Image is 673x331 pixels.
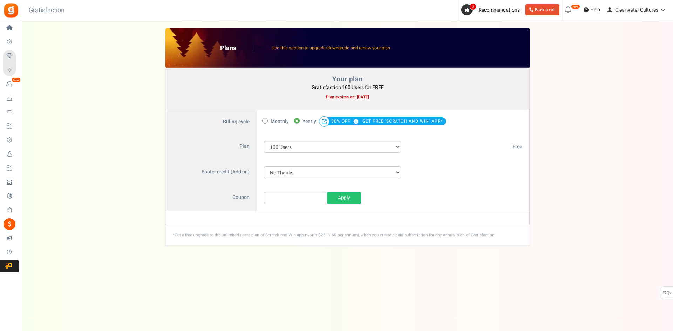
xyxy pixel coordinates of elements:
[327,192,361,204] a: Apply
[3,78,19,90] a: New
[166,134,257,160] label: Plan
[312,84,384,91] b: Gratisfaction 100 Users for FREE
[3,2,19,18] img: Gratisfaction
[220,45,254,52] h2: Plans
[166,185,257,211] label: Coupon
[581,4,603,15] a: Help
[461,4,523,15] a: 3 Recommendations
[331,118,443,124] a: 30% OFF GET FREE 'SCRATCH AND WIN' APP*
[571,4,580,9] em: New
[271,117,289,126] span: Monthly
[12,77,21,82] em: New
[21,4,72,18] h3: Gratisfaction
[331,116,361,126] span: 30% OFF
[662,287,672,300] span: FAQs
[166,110,257,134] label: Billing cycle
[272,44,390,51] span: Use this section to upgrade/downgrade and renew your plan
[302,117,316,126] span: Yearly
[589,6,600,13] span: Help
[326,94,369,100] b: Plan expires on: [DATE]
[512,143,522,150] span: Free
[166,159,257,185] label: Footer credit (Add on)
[174,76,522,83] h4: Your plan
[615,6,658,14] span: Clearwater Cultures
[362,116,443,126] span: GET FREE 'SCRATCH AND WIN' APP*
[470,3,476,10] span: 3
[525,4,559,15] a: Book a call
[478,6,520,14] span: Recommendations
[166,225,530,245] div: *Get a free upgrade to the unlimited users plan of Scratch and Win app (worth $2511.60 per annum)...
